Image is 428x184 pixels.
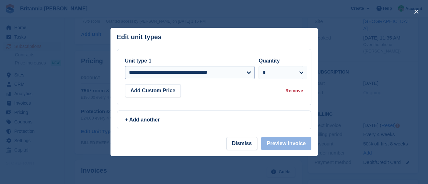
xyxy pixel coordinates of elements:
[125,58,152,63] label: Unit type 1
[125,84,181,97] button: Add Custom Price
[411,6,422,17] button: close
[117,110,311,129] a: + Add another
[261,137,311,150] button: Preview Invoice
[125,116,303,124] div: + Add another
[226,137,257,150] button: Dismiss
[117,33,162,41] p: Edit unit types
[259,58,280,63] label: Quantity
[285,87,303,94] div: Remove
